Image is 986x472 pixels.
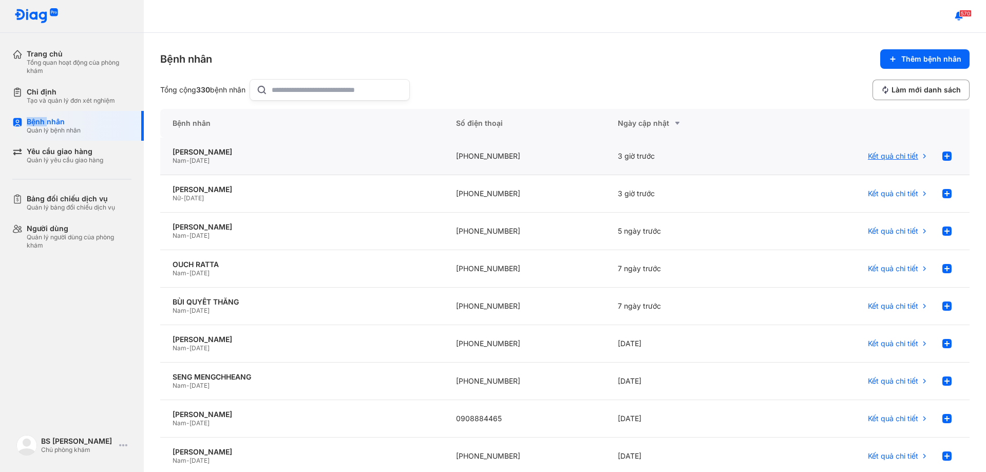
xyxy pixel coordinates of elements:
div: [PERSON_NAME] [173,185,431,194]
span: [DATE] [189,344,210,352]
div: [DATE] [605,400,767,438]
div: [PHONE_NUMBER] [444,138,605,175]
div: Bệnh nhân [27,117,81,126]
div: 3 giờ trước [605,138,767,175]
span: - [186,232,189,239]
div: Quản lý yêu cầu giao hàng [27,156,103,164]
span: Nam [173,157,186,164]
span: - [186,382,189,389]
span: Nam [173,269,186,277]
div: Số điện thoại [444,109,605,138]
div: Bệnh nhân [160,109,444,138]
span: Kết quả chi tiết [868,264,918,273]
div: [PHONE_NUMBER] [444,250,605,288]
span: Kết quả chi tiết [868,189,918,198]
div: BÙI QUYẾT THẮNG [173,297,431,307]
span: [DATE] [189,457,210,464]
div: [DATE] [605,325,767,363]
div: Quản lý bảng đối chiếu dịch vụ [27,203,115,212]
span: - [186,419,189,427]
span: Kết quả chi tiết [868,226,918,236]
div: Chủ phòng khám [41,446,115,454]
div: [PERSON_NAME] [173,147,431,157]
div: Người dùng [27,224,131,233]
span: [DATE] [189,232,210,239]
div: [PERSON_NAME] [173,222,431,232]
span: [DATE] [184,194,204,202]
span: 330 [196,85,210,94]
div: [PHONE_NUMBER] [444,175,605,213]
button: Thêm bệnh nhân [880,49,970,69]
span: Nam [173,344,186,352]
span: - [186,307,189,314]
span: - [186,344,189,352]
span: [DATE] [189,382,210,389]
div: [PHONE_NUMBER] [444,363,605,400]
span: Kết quả chi tiết [868,376,918,386]
div: [PERSON_NAME] [173,447,431,457]
span: Nam [173,457,186,464]
span: [DATE] [189,157,210,164]
span: - [186,457,189,464]
button: Làm mới danh sách [873,80,970,100]
div: 7 ngày trước [605,250,767,288]
div: Yêu cầu giao hàng [27,147,103,156]
div: Quản lý người dùng của phòng khám [27,233,131,250]
span: - [186,157,189,164]
div: OUCH RATTA [173,260,431,269]
img: logo [14,8,59,24]
div: [PERSON_NAME] [173,410,431,419]
span: - [181,194,184,202]
div: [DATE] [605,363,767,400]
span: Nam [173,307,186,314]
span: Thêm bệnh nhân [901,54,961,64]
div: Tạo và quản lý đơn xét nghiệm [27,97,115,105]
span: Làm mới danh sách [892,85,961,95]
span: Nam [173,232,186,239]
span: Nam [173,419,186,427]
div: Bệnh nhân [160,52,212,66]
div: [PHONE_NUMBER] [444,325,605,363]
div: BS [PERSON_NAME] [41,437,115,446]
div: Quản lý bệnh nhân [27,126,81,135]
div: Bảng đối chiếu dịch vụ [27,194,115,203]
div: SENG MENGCHHEANG [173,372,431,382]
span: Nữ [173,194,181,202]
div: [PHONE_NUMBER] [444,288,605,325]
div: Chỉ định [27,87,115,97]
div: Tổng quan hoạt động của phòng khám [27,59,131,75]
div: 7 ngày trước [605,288,767,325]
span: Kết quả chi tiết [868,414,918,423]
span: [DATE] [189,307,210,314]
div: [PERSON_NAME] [173,335,431,344]
span: Kết quả chi tiết [868,301,918,311]
div: 5 ngày trước [605,213,767,250]
img: logo [16,435,37,456]
div: [PHONE_NUMBER] [444,213,605,250]
span: 570 [959,10,972,17]
span: [DATE] [189,419,210,427]
div: Tổng cộng bệnh nhân [160,85,245,95]
span: Kết quả chi tiết [868,451,918,461]
span: [DATE] [189,269,210,277]
span: - [186,269,189,277]
div: Ngày cập nhật [618,117,755,129]
span: Kết quả chi tiết [868,339,918,348]
div: 0908884465 [444,400,605,438]
span: Kết quả chi tiết [868,152,918,161]
div: Trang chủ [27,49,131,59]
span: Nam [173,382,186,389]
div: 3 giờ trước [605,175,767,213]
